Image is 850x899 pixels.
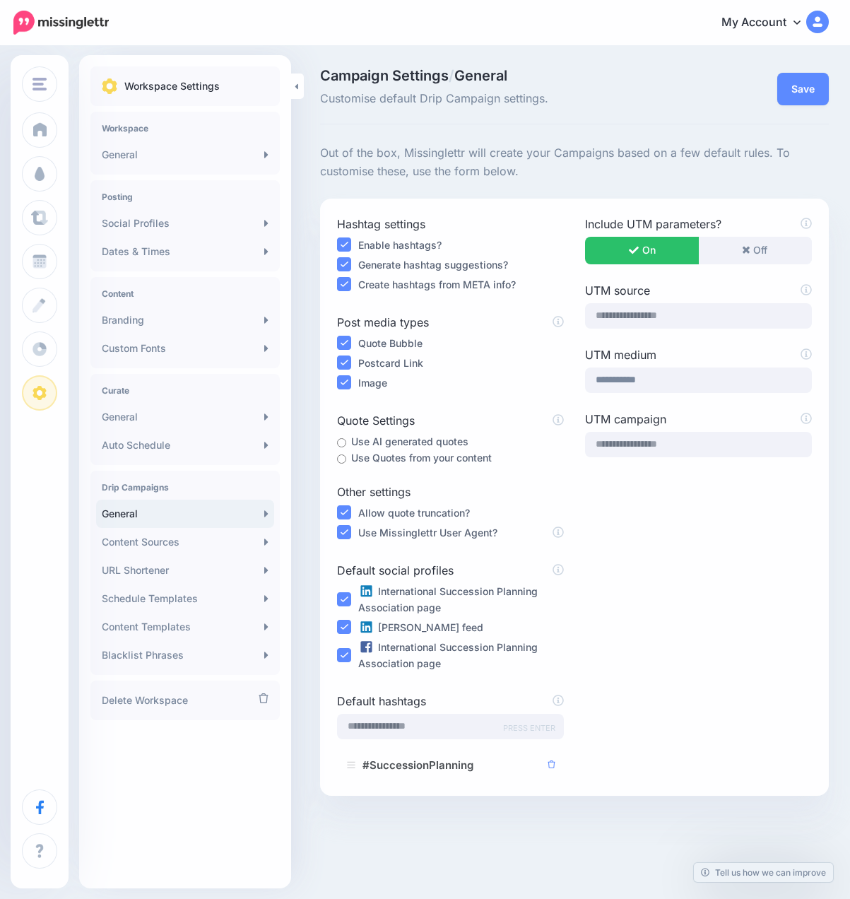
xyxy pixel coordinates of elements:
[320,69,652,83] span: Campaign Settings General
[351,449,492,466] label: Use Quotes from your content
[358,639,564,671] label: International Succession Planning Association page
[358,524,497,541] label: Use Missinglettr User Agent?
[102,385,268,396] h4: Curate
[449,67,454,84] span: /
[96,431,274,459] a: Auto Schedule
[102,123,268,134] h4: Workspace
[358,619,483,635] label: [PERSON_NAME] feed
[102,482,268,493] h4: Drip Campaigns
[96,528,274,556] a: Content Sources
[96,334,274,363] a: Custom Fonts
[698,237,812,264] button: Off
[96,584,274,613] a: Schedule Templates
[337,314,564,331] label: Post media types
[358,335,423,351] label: Quote Bubble
[585,216,812,233] label: Include UTM parameters?
[777,73,829,105] button: Save
[585,411,812,428] label: UTM campaign
[96,237,274,266] a: Dates & Times
[337,483,564,500] label: Other settings
[102,192,268,202] h4: Posting
[358,583,564,616] label: International Succession Planning Association page
[337,412,564,429] label: Quote Settings
[358,505,470,521] label: Allow quote truncation?
[102,288,268,299] h4: Content
[585,237,699,264] button: On
[96,403,274,431] a: General
[320,90,652,108] span: Customise default Drip Campaign settings.
[362,756,546,774] span: #SuccessionPlanning
[503,719,555,738] span: PRESS ENTER
[337,562,564,579] label: Default social profiles
[358,375,387,391] label: Image
[351,433,468,449] label: Use AI generated quotes
[96,500,274,528] a: General
[358,355,423,371] label: Postcard Link
[358,257,508,273] label: Generate hashtag suggestions?
[33,78,47,90] img: menu.png
[346,756,555,773] a: #SuccessionPlanning
[585,282,812,299] label: UTM source
[96,306,274,334] a: Branding
[96,556,274,584] a: URL Shortener
[337,216,564,233] label: Hashtag settings
[96,209,274,237] a: Social Profiles
[337,693,564,710] label: Default hashtags
[694,863,833,882] a: Tell us how we can improve
[124,78,220,95] p: Workspace Settings
[358,237,442,253] label: Enable hashtags?
[707,6,829,40] a: My Account
[585,346,812,363] label: UTM medium
[96,686,274,715] a: Delete Workspace
[96,141,274,169] a: General
[96,613,274,641] a: Content Templates
[358,276,516,293] label: Create hashtags from META info?
[320,144,829,181] p: Out of the box, Missinglettr will create your Campaigns based on a few default rules. To customis...
[96,641,274,669] a: Blacklist Phrases
[102,78,117,94] img: settings.png
[13,11,109,35] img: Missinglettr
